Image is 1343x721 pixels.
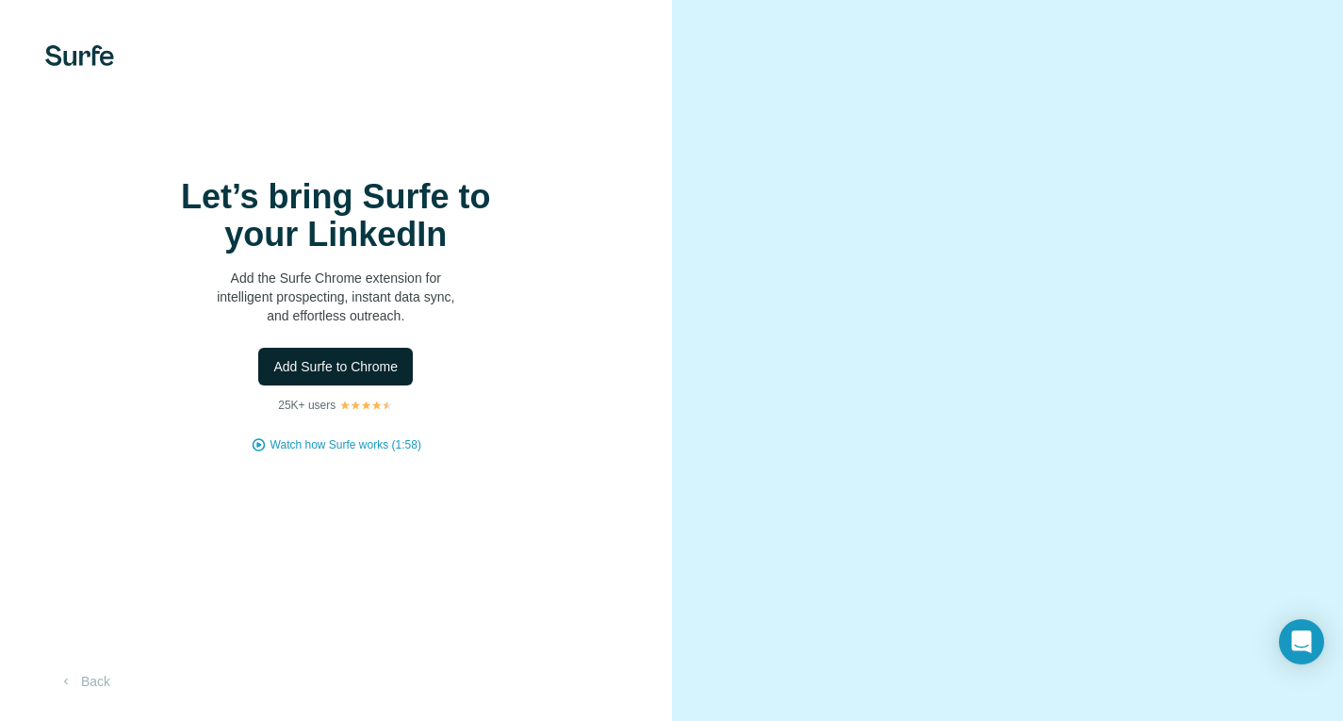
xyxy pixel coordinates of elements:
[258,348,413,385] button: Add Surfe to Chrome
[270,436,421,453] button: Watch how Surfe works (1:58)
[147,178,524,254] h1: Let’s bring Surfe to your LinkedIn
[1279,619,1324,664] div: Open Intercom Messenger
[45,664,123,698] button: Back
[45,45,114,66] img: Surfe's logo
[278,397,336,414] p: 25K+ users
[339,400,393,411] img: Rating Stars
[273,357,398,376] span: Add Surfe to Chrome
[147,269,524,325] p: Add the Surfe Chrome extension for intelligent prospecting, instant data sync, and effortless out...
